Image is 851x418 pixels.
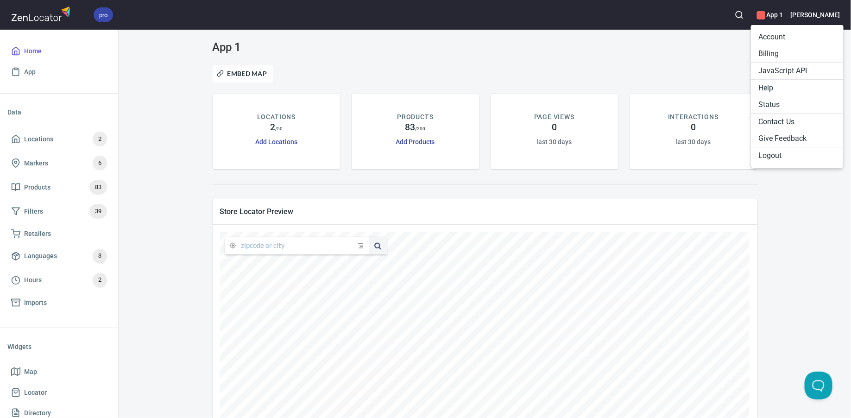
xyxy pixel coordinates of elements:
[751,96,844,113] a: Status
[751,114,844,130] li: Contact Us
[751,130,844,147] li: Give Feedback
[751,147,844,164] li: Logout
[751,45,844,62] li: Billing
[751,80,844,96] a: Help
[751,29,844,45] li: Account
[751,63,844,79] a: JavaScript API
